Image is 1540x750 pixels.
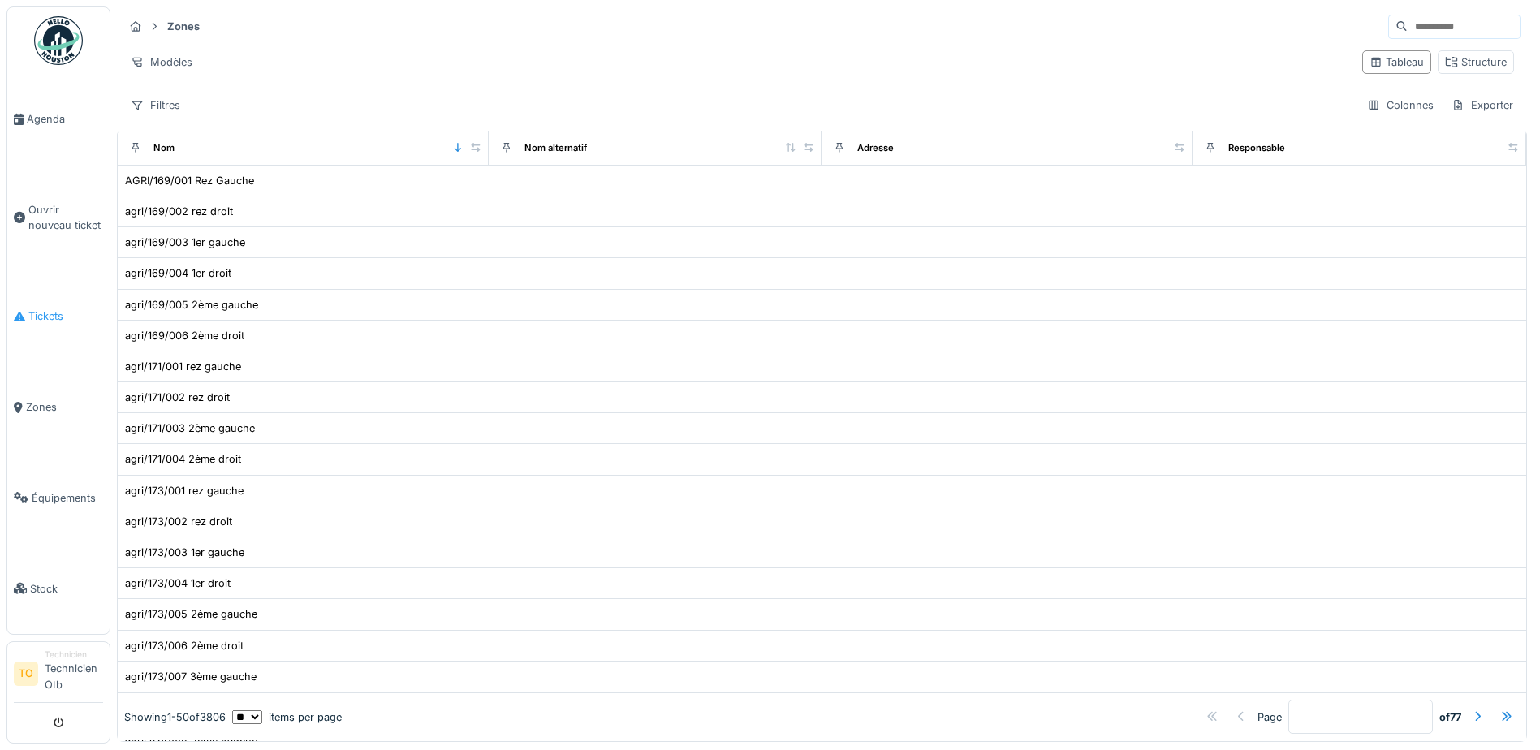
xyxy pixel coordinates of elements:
div: Page [1257,709,1282,725]
a: Équipements [7,452,110,543]
a: Tickets [7,271,110,362]
div: agri/171/001 rez gauche [125,359,241,374]
div: agri/171/004 2ème droit [125,451,241,467]
div: agri/171/003 2ème gauche [125,420,255,436]
div: agri/171/002 rez droit [125,390,230,405]
div: items per page [232,709,342,725]
div: agri/173/002 rez droit [125,514,232,529]
div: Nom [153,141,175,155]
li: TO [14,662,38,686]
div: agri/173/001 rez gauche [125,483,244,498]
div: agri/173/004 1er droit [125,575,231,591]
div: Modèles [123,50,200,74]
div: Tableau [1370,54,1424,70]
div: agri/173/006 2ème droit [125,638,244,653]
div: agri/169/004 1er droit [125,265,231,281]
div: agri/173/003 1er gauche [125,545,244,560]
div: Nom alternatif [524,141,587,155]
div: agri/173/005 2ème gauche [125,606,257,622]
div: Adresse [857,141,894,155]
div: Structure [1445,54,1507,70]
div: Exporter [1444,93,1521,117]
div: Showing 1 - 50 of 3806 [124,709,226,725]
a: Agenda [7,74,110,165]
span: Stock [30,581,103,597]
span: Agenda [27,111,103,127]
span: Ouvrir nouveau ticket [28,202,103,233]
div: agri/173/007 3ème gauche [125,669,257,684]
strong: Zones [161,19,206,34]
div: AGRI/169/001 Rez Gauche [125,173,254,188]
span: Zones [26,399,103,415]
div: Responsable [1228,141,1285,155]
div: agri/169/002 rez droit [125,204,233,219]
div: agri/169/005 2ème gauche [125,297,258,312]
span: Tickets [28,308,103,324]
a: Stock [7,543,110,634]
span: Équipements [32,490,103,506]
img: Badge_color-CXgf-gQk.svg [34,16,83,65]
div: agri/169/003 1er gauche [125,235,245,250]
div: agri/169/006 2ème droit [125,328,244,343]
a: Ouvrir nouveau ticket [7,165,110,271]
li: Technicien Otb [45,649,103,699]
div: Colonnes [1360,93,1441,117]
div: Technicien [45,649,103,661]
strong: of 77 [1439,709,1461,725]
a: Zones [7,362,110,453]
div: Filtres [123,93,188,117]
a: TO TechnicienTechnicien Otb [14,649,103,703]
